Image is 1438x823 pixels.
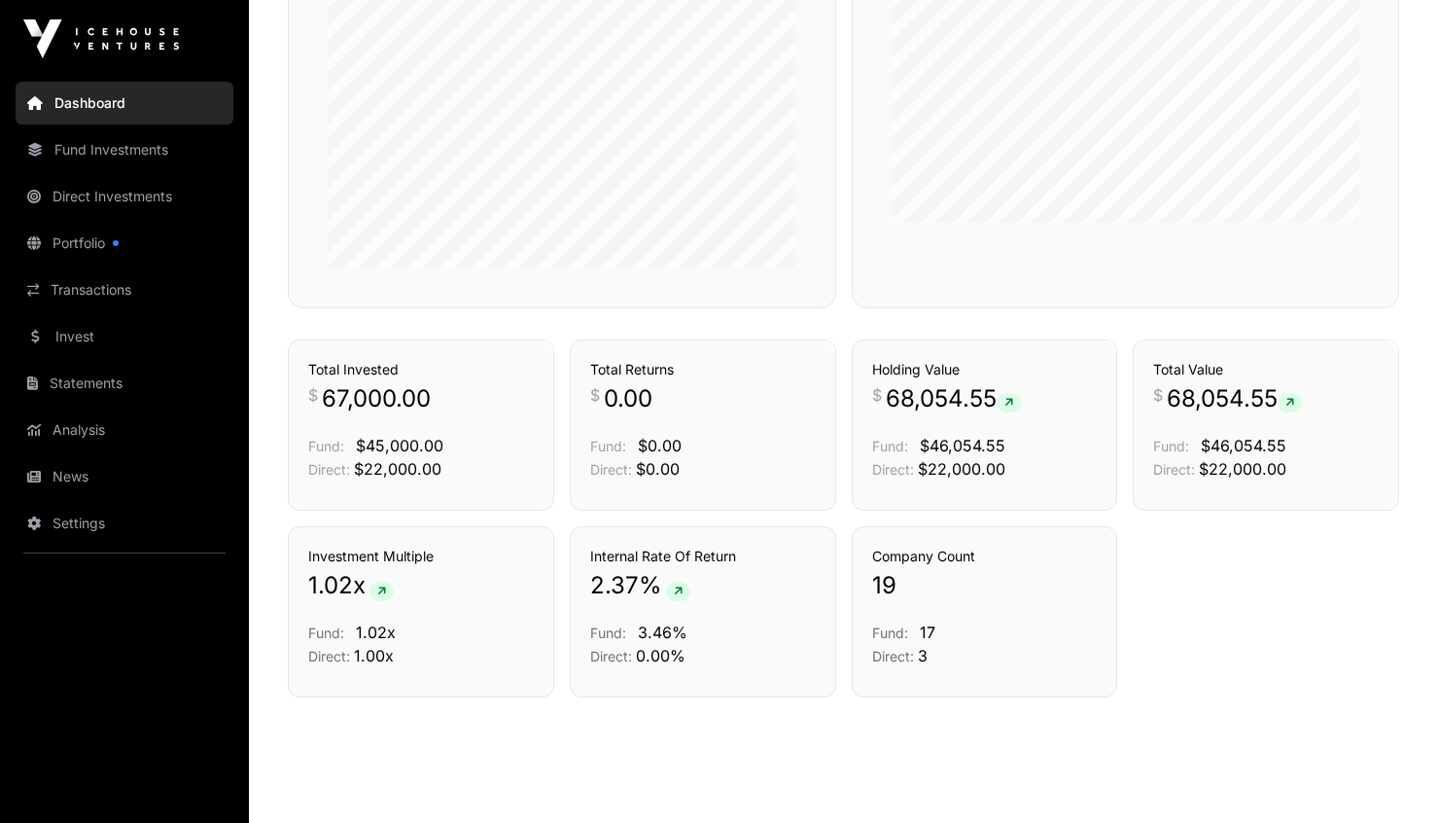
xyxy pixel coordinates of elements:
h3: Total Invested [308,360,534,379]
span: Fund: [872,625,908,641]
span: $0.00 [636,459,680,479]
span: 67,000.00 [322,383,431,414]
a: Dashboard [16,82,233,125]
span: $46,054.55 [1201,436,1286,455]
span: x [353,570,366,601]
h3: Holding Value [872,360,1098,379]
span: $46,054.55 [920,436,1005,455]
h3: Internal Rate Of Return [590,547,816,566]
a: Statements [16,362,233,405]
span: 17 [920,623,935,642]
span: 3.46% [638,623,687,642]
iframe: Chat Widget [1341,730,1438,823]
span: Direct: [872,461,914,478]
img: Icehouse Ventures Logo [23,19,179,58]
span: 19 [872,570,896,601]
a: Fund Investments [16,128,233,171]
span: Direct: [590,461,632,478]
a: Analysis [16,409,233,451]
span: 0.00% [636,646,685,665]
span: $22,000.00 [918,459,1005,479]
span: $ [1153,383,1163,407]
span: Fund: [590,625,626,641]
span: Direct: [308,648,350,664]
h3: Investment Multiple [308,547,534,566]
span: Fund: [308,438,344,454]
a: Transactions [16,268,233,311]
span: Direct: [1153,461,1195,478]
span: 68,054.55 [886,383,1021,414]
h3: Total Returns [590,360,816,379]
span: Direct: [590,648,632,664]
span: $ [308,383,318,407]
span: 68,054.55 [1167,383,1302,414]
span: Fund: [308,625,344,641]
span: Direct: [308,461,350,478]
h3: Company Count [872,547,1098,566]
span: $ [872,383,882,407]
span: $ [590,383,600,407]
h3: Total Value [1153,360,1379,379]
span: % [639,570,662,601]
span: 3 [918,646,928,665]
span: 1.00x [354,646,394,665]
a: Portfolio [16,222,233,265]
span: Fund: [1153,438,1189,454]
span: 0.00 [604,383,652,414]
a: Direct Investments [16,175,233,218]
span: $22,000.00 [1199,459,1286,479]
a: News [16,455,233,498]
span: $45,000.00 [356,436,443,455]
span: Direct: [872,648,914,664]
span: $0.00 [638,436,682,455]
span: 1.02 [308,570,353,601]
a: Settings [16,502,233,545]
a: Invest [16,315,233,358]
span: 2.37 [590,570,639,601]
span: 1.02x [356,623,396,642]
span: Fund: [872,438,908,454]
span: Fund: [590,438,626,454]
span: $22,000.00 [354,459,441,479]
